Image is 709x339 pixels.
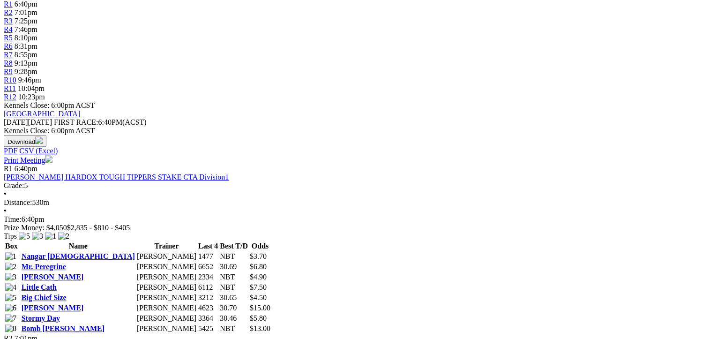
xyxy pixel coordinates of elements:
div: Kennels Close: 6:00pm ACST [4,127,705,135]
img: printer.svg [45,155,52,163]
a: Print Meeting [4,156,52,164]
span: $5.80 [250,314,267,322]
img: 5 [19,232,30,241]
th: Name [21,241,135,251]
img: 5 [5,294,16,302]
img: download.svg [35,136,43,144]
td: [PERSON_NAME] [136,293,197,302]
img: 7 [5,314,16,323]
td: NBT [219,272,248,282]
span: 7:01pm [15,8,37,16]
a: R10 [4,76,16,84]
div: Download [4,147,705,155]
span: • [4,190,7,198]
span: 9:46pm [18,76,41,84]
td: [PERSON_NAME] [136,252,197,261]
span: R8 [4,59,13,67]
a: Nangar [DEMOGRAPHIC_DATA] [22,252,135,260]
img: 8 [5,324,16,333]
a: R2 [4,8,13,16]
th: Best T/D [219,241,248,251]
a: PDF [4,147,17,155]
span: 7:25pm [15,17,37,25]
a: Mr. Peregrine [22,263,66,271]
td: 6652 [198,262,218,271]
span: 8:55pm [15,51,37,59]
span: R3 [4,17,13,25]
span: Distance: [4,198,32,206]
span: $4.90 [250,273,267,281]
span: Grade: [4,181,24,189]
a: [GEOGRAPHIC_DATA] [4,110,80,118]
span: Tips [4,232,17,240]
span: 8:31pm [15,42,37,50]
div: Prize Money: $4,050 [4,224,705,232]
span: Box [5,242,18,250]
td: NBT [219,324,248,333]
span: • [4,207,7,215]
td: 30.65 [219,293,248,302]
a: R5 [4,34,13,42]
div: 5 [4,181,705,190]
a: CSV (Excel) [19,147,58,155]
a: [PERSON_NAME] HARDOX TOUGH TIPPERS STAKE CTA Division1 [4,173,229,181]
span: $13.00 [250,324,270,332]
a: R4 [4,25,13,33]
td: 1477 [198,252,218,261]
span: 7:46pm [15,25,37,33]
span: FIRST RACE: [54,118,98,126]
span: 10:23pm [18,93,45,101]
span: R11 [4,84,16,92]
a: [PERSON_NAME] [22,304,83,312]
span: [DATE] [4,118,52,126]
a: Bomb [PERSON_NAME] [22,324,104,332]
td: [PERSON_NAME] [136,303,197,313]
button: Download [4,135,46,147]
a: Big Chief Size [22,294,67,301]
a: R9 [4,68,13,75]
td: 5425 [198,324,218,333]
td: [PERSON_NAME] [136,314,197,323]
a: R7 [4,51,13,59]
a: [PERSON_NAME] [22,273,83,281]
img: 3 [32,232,43,241]
img: 3 [5,273,16,281]
td: NBT [219,252,248,261]
img: 2 [58,232,69,241]
td: 4623 [198,303,218,313]
td: 30.69 [219,262,248,271]
span: $4.50 [250,294,267,301]
span: Time: [4,215,22,223]
img: 6 [5,304,16,312]
td: 30.46 [219,314,248,323]
a: R6 [4,42,13,50]
span: $6.80 [250,263,267,271]
td: [PERSON_NAME] [136,272,197,282]
div: 530m [4,198,705,207]
span: $3.70 [250,252,267,260]
a: Little Cath [22,283,57,291]
img: 2 [5,263,16,271]
td: 30.70 [219,303,248,313]
th: Odds [249,241,271,251]
th: Trainer [136,241,197,251]
a: R12 [4,93,16,101]
span: [DATE] [4,118,28,126]
span: 8:10pm [15,34,37,42]
td: [PERSON_NAME] [136,324,197,333]
th: Last 4 [198,241,218,251]
td: [PERSON_NAME] [136,283,197,292]
span: $15.00 [250,304,270,312]
span: 6:40pm [15,165,37,173]
a: Stormy Day [22,314,60,322]
span: 10:04pm [18,84,45,92]
td: 3364 [198,314,218,323]
span: Kennels Close: 6:00pm ACST [4,101,95,109]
